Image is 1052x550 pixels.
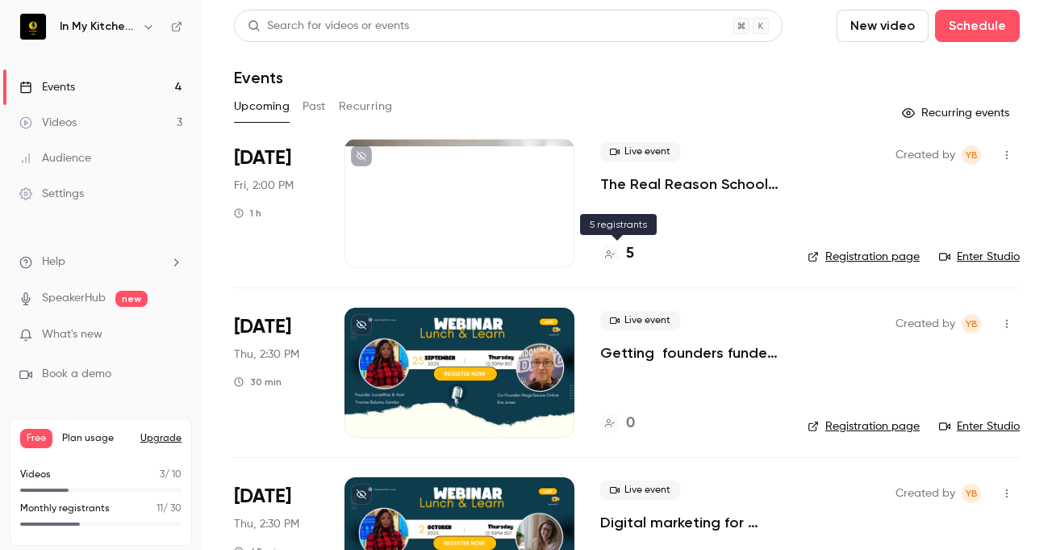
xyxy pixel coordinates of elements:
a: 0 [600,413,635,435]
h1: Events [234,68,283,87]
a: The Real Reason School Deals Stall (and How to Fix It) [600,174,782,194]
span: Thu, 2:30 PM [234,346,299,363]
span: Live event [600,311,680,330]
span: 11 [157,504,163,514]
div: Sep 19 Fri, 12:00 PM (Europe/London) [234,139,319,268]
span: Created by [895,314,955,334]
span: Created by [895,145,955,165]
div: Audience [19,150,91,166]
a: Registration page [808,249,920,265]
h4: 0 [626,413,635,435]
button: New video [837,10,929,42]
h6: In My Kitchen With [PERSON_NAME] [60,19,136,35]
span: [DATE] [234,145,291,171]
div: Videos [19,115,77,131]
iframe: Noticeable Trigger [163,328,182,342]
span: What's new [42,326,102,343]
span: Help [42,254,65,271]
div: Events [19,79,75,95]
span: [DATE] [234,484,291,510]
div: Settings [19,186,84,202]
a: Registration page [808,418,920,435]
span: Created by [895,484,955,503]
h4: 5 [626,243,634,265]
span: YB [966,145,978,165]
span: Fri, 2:00 PM [234,178,294,194]
span: Live event [600,481,680,500]
div: 30 min [234,376,282,388]
span: YB [966,484,978,503]
p: / 10 [160,468,182,482]
a: Enter Studio [939,249,1020,265]
a: Digital marketing for brands [600,513,782,532]
p: Videos [20,468,51,482]
span: Yvonne Buluma-Samba [962,484,981,503]
span: Free [20,429,52,448]
span: Thu, 2:30 PM [234,516,299,532]
span: Yvonne Buluma-Samba [962,145,981,165]
button: Recurring events [895,100,1020,126]
span: new [115,291,148,307]
img: In My Kitchen With Yvonne [20,14,46,40]
div: Search for videos or events [248,18,409,35]
a: SpeakerHub [42,290,106,307]
span: Yvonne Buluma-Samba [962,314,981,334]
span: YB [966,314,978,334]
button: Schedule [935,10,1020,42]
button: Upgrade [140,432,182,445]
div: Sep 25 Thu, 12:30 PM (Europe/London) [234,308,319,437]
button: Upcoming [234,94,290,120]
span: Plan usage [62,432,131,445]
a: Enter Studio [939,418,1020,435]
div: 1 h [234,207,261,220]
span: Book a demo [42,366,111,383]
span: Live event [600,142,680,162]
span: [DATE] [234,314,291,340]
a: Getting founders funded and investors better deal flow [600,343,782,363]
a: 5 [600,243,634,265]
p: / 30 [157,502,182,516]
span: 3 [160,470,165,480]
button: Past [303,94,326,120]
p: Monthly registrants [20,502,110,516]
li: help-dropdown-opener [19,254,182,271]
button: Recurring [339,94,393,120]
